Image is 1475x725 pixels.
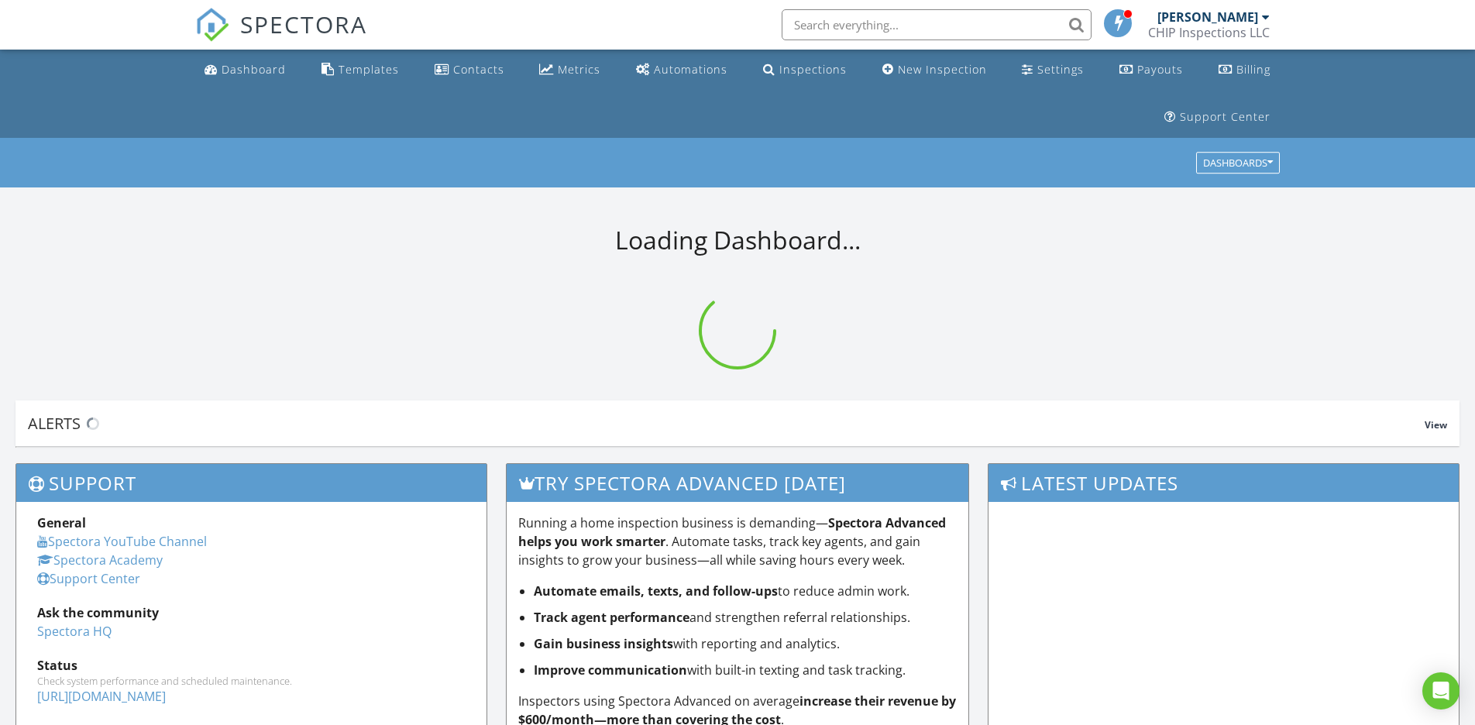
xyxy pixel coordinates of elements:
[428,56,511,84] a: Contacts
[240,8,367,40] span: SPECTORA
[1212,56,1277,84] a: Billing
[534,608,956,627] li: and strengthen referral relationships.
[534,609,689,626] strong: Track agent performance
[1180,109,1270,124] div: Support Center
[534,634,956,653] li: with reporting and analytics.
[195,21,367,53] a: SPECTORA
[1113,56,1189,84] a: Payouts
[37,514,86,531] strong: General
[198,56,292,84] a: Dashboard
[533,56,607,84] a: Metrics
[898,62,987,77] div: New Inspection
[37,570,140,587] a: Support Center
[37,623,112,640] a: Spectora HQ
[37,656,466,675] div: Status
[1422,672,1460,710] div: Open Intercom Messenger
[339,62,399,77] div: Templates
[558,62,600,77] div: Metrics
[534,582,956,600] li: to reduce admin work.
[507,464,968,502] h3: Try spectora advanced [DATE]
[28,413,1425,434] div: Alerts
[654,62,727,77] div: Automations
[534,661,956,679] li: with built-in texting and task tracking.
[16,464,487,502] h3: Support
[37,675,466,687] div: Check system performance and scheduled maintenance.
[37,688,166,705] a: [URL][DOMAIN_NAME]
[453,62,504,77] div: Contacts
[37,533,207,550] a: Spectora YouTube Channel
[1137,62,1183,77] div: Payouts
[534,661,687,679] strong: Improve communication
[876,56,993,84] a: New Inspection
[534,635,673,652] strong: Gain business insights
[1203,158,1273,169] div: Dashboards
[1425,418,1447,431] span: View
[1016,56,1090,84] a: Settings
[1196,153,1280,174] button: Dashboards
[1158,103,1277,132] a: Support Center
[195,8,229,42] img: The Best Home Inspection Software - Spectora
[37,603,466,622] div: Ask the community
[534,582,778,600] strong: Automate emails, texts, and follow-ups
[222,62,286,77] div: Dashboard
[988,464,1459,502] h3: Latest Updates
[518,514,956,569] p: Running a home inspection business is demanding— . Automate tasks, track key agents, and gain ins...
[782,9,1092,40] input: Search everything...
[630,56,734,84] a: Automations (Basic)
[1037,62,1084,77] div: Settings
[37,551,163,569] a: Spectora Academy
[1157,9,1258,25] div: [PERSON_NAME]
[1236,62,1270,77] div: Billing
[757,56,853,84] a: Inspections
[315,56,405,84] a: Templates
[518,514,946,550] strong: Spectora Advanced helps you work smarter
[779,62,847,77] div: Inspections
[1148,25,1270,40] div: CHIP Inspections LLC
